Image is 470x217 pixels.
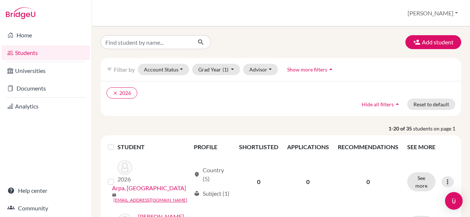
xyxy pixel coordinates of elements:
[235,138,283,156] th: SHORTLISTED
[403,138,458,156] th: SEE MORE
[113,197,187,203] a: [EMAIL_ADDRESS][DOMAIN_NAME]
[1,63,90,78] a: Universities
[338,177,398,186] p: 0
[1,81,90,96] a: Documents
[1,99,90,114] a: Analytics
[112,184,186,192] a: Arpa, [GEOGRAPHIC_DATA]
[413,125,461,132] span: students on page 1
[114,66,135,73] span: Filter by
[194,166,230,183] div: Country (5)
[106,66,112,72] i: filter_list
[287,66,327,73] span: Show more filters
[117,138,189,156] th: STUDENT
[355,99,407,110] button: Hide all filtersarrow_drop_up
[194,191,200,196] span: local_library
[394,100,401,108] i: arrow_drop_up
[138,64,189,75] button: Account Status
[405,35,461,49] button: Add student
[1,45,90,60] a: Students
[283,156,333,208] td: 0
[333,138,403,156] th: RECOMMENDATIONS
[1,28,90,43] a: Home
[189,138,235,156] th: PROFILE
[281,64,341,75] button: Show more filtersarrow_drop_up
[445,192,463,210] div: Open Intercom Messenger
[6,7,35,19] img: Bridge-U
[407,172,435,191] button: See more
[362,101,394,107] span: Hide all filters
[1,201,90,216] a: Community
[283,138,333,156] th: APPLICATIONS
[235,156,283,208] td: 0
[243,64,278,75] button: Advisor
[117,160,132,175] img: Arpa, Leyla
[194,189,229,198] div: Subject (1)
[113,91,118,96] i: clear
[1,183,90,198] a: Help center
[112,193,116,197] span: mail
[192,64,241,75] button: Grad Year(1)
[194,172,200,177] span: location_on
[106,87,137,99] button: clear2026
[117,175,132,184] p: 2026
[407,99,455,110] button: Reset to default
[327,66,335,73] i: arrow_drop_up
[388,125,413,132] strong: 1-20 of 35
[404,6,461,20] button: [PERSON_NAME]
[101,35,192,49] input: Find student by name...
[223,66,228,73] span: (1)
